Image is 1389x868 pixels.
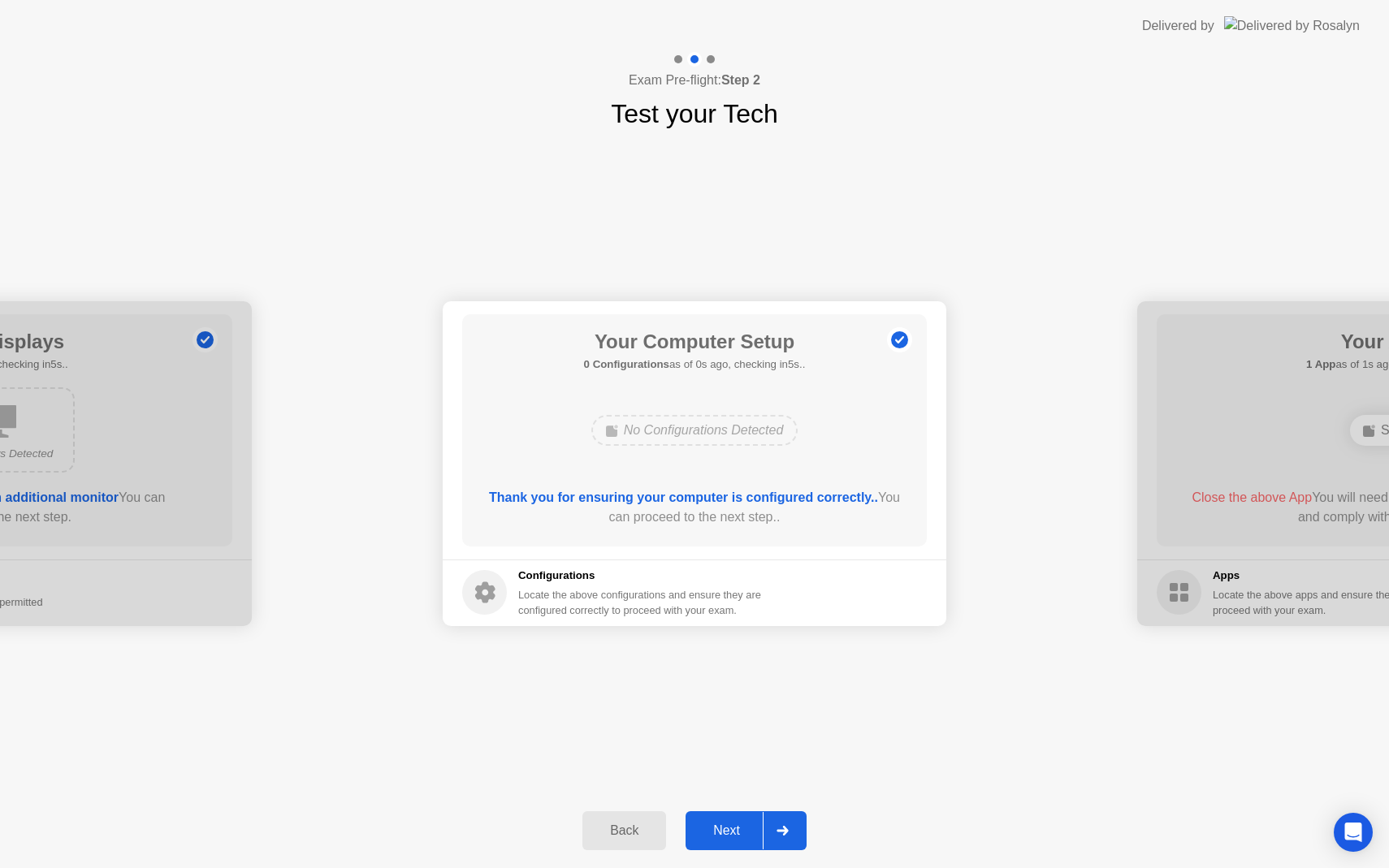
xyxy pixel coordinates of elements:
[591,415,798,446] div: No Configurations Detected
[690,823,763,838] div: Next
[686,811,807,850] button: Next
[486,488,904,527] div: You can proceed to the next step..
[489,490,878,504] b: Thank you for ensuring your computer is configured correctly..
[587,823,661,838] div: Back
[582,811,666,850] button: Back
[584,356,806,373] h5: as of 0s ago, checking in5s..
[721,73,760,87] b: Step 2
[1224,16,1360,35] img: Delivered by Rosalyn
[1334,813,1373,852] div: Open Intercom Messenger
[1142,16,1214,36] div: Delivered by
[518,587,764,618] div: Locate the above configurations and ensure they are configured correctly to proceed with your exam.
[611,94,778,133] h1: Test your Tech
[518,568,764,584] h5: Configurations
[584,327,806,356] h1: Your Computer Setup
[584,358,669,370] b: 0 Configurations
[629,71,760,90] h4: Exam Pre-flight:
